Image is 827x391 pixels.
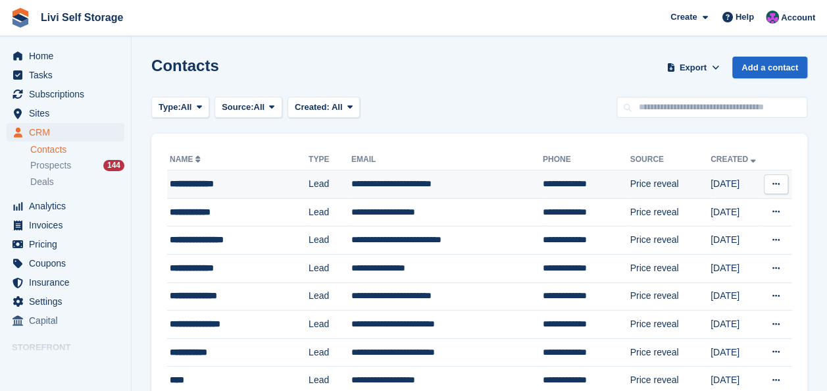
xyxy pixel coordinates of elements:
span: Export [680,61,707,74]
span: Settings [29,292,108,311]
button: Type: All [151,97,209,118]
h1: Contacts [151,57,219,74]
td: Price reveal [630,282,710,311]
span: Prospects [30,159,71,172]
a: menu [7,254,124,273]
a: Name [170,155,203,164]
td: [DATE] [711,254,762,282]
a: menu [7,311,124,330]
a: menu [7,292,124,311]
span: Invoices [29,216,108,234]
td: [DATE] [711,226,762,255]
button: Created: All [288,97,360,118]
td: Lead [309,170,351,199]
span: All [254,101,265,114]
span: Subscriptions [29,85,108,103]
span: Capital [29,311,108,330]
div: 144 [103,160,124,171]
a: Prospects 144 [30,159,124,172]
span: Source: [222,101,253,114]
th: Type [309,149,351,170]
a: menu [7,357,124,376]
span: Deals [30,176,54,188]
td: Lead [309,282,351,311]
img: Graham Cameron [766,11,779,24]
span: Created: [295,102,330,112]
td: Price reveal [630,170,710,199]
td: Price reveal [630,226,710,255]
span: Tasks [29,66,108,84]
td: Lead [309,311,351,339]
td: Price reveal [630,311,710,339]
span: Insurance [29,273,108,292]
th: Email [351,149,543,170]
img: stora-icon-8386f47178a22dfd0bd8f6a31ec36ba5ce8667c1dd55bd0f319d3a0aa187defe.svg [11,8,30,28]
td: Price reveal [630,198,710,226]
a: menu [7,123,124,142]
span: Type: [159,101,181,114]
button: Source: All [214,97,282,118]
span: Help [736,11,754,24]
td: Lead [309,198,351,226]
a: Deals [30,175,124,189]
td: [DATE] [711,311,762,339]
a: menu [7,273,124,292]
a: menu [7,216,124,234]
td: Price reveal [630,254,710,282]
span: Coupons [29,254,108,273]
span: All [181,101,192,114]
a: menu [7,66,124,84]
span: Home [29,47,108,65]
td: Lead [309,338,351,367]
span: Analytics [29,197,108,215]
a: menu [7,47,124,65]
span: Sites [29,104,108,122]
a: Contacts [30,143,124,156]
a: Preview store [109,359,124,375]
span: Create [670,11,697,24]
a: Created [711,155,759,164]
a: menu [7,197,124,215]
span: CRM [29,123,108,142]
span: Pricing [29,235,108,253]
td: [DATE] [711,282,762,311]
td: Lead [309,226,351,255]
span: Account [781,11,815,24]
a: menu [7,85,124,103]
button: Export [664,57,722,78]
th: Phone [543,149,630,170]
td: [DATE] [711,338,762,367]
span: All [332,102,343,112]
a: Livi Self Storage [36,7,128,28]
td: [DATE] [711,170,762,199]
a: menu [7,104,124,122]
td: Lead [309,254,351,282]
a: Add a contact [732,57,807,78]
td: Price reveal [630,338,710,367]
a: menu [7,235,124,253]
th: Source [630,149,710,170]
span: Online Store [29,357,108,376]
td: [DATE] [711,198,762,226]
span: Storefront [12,341,131,354]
